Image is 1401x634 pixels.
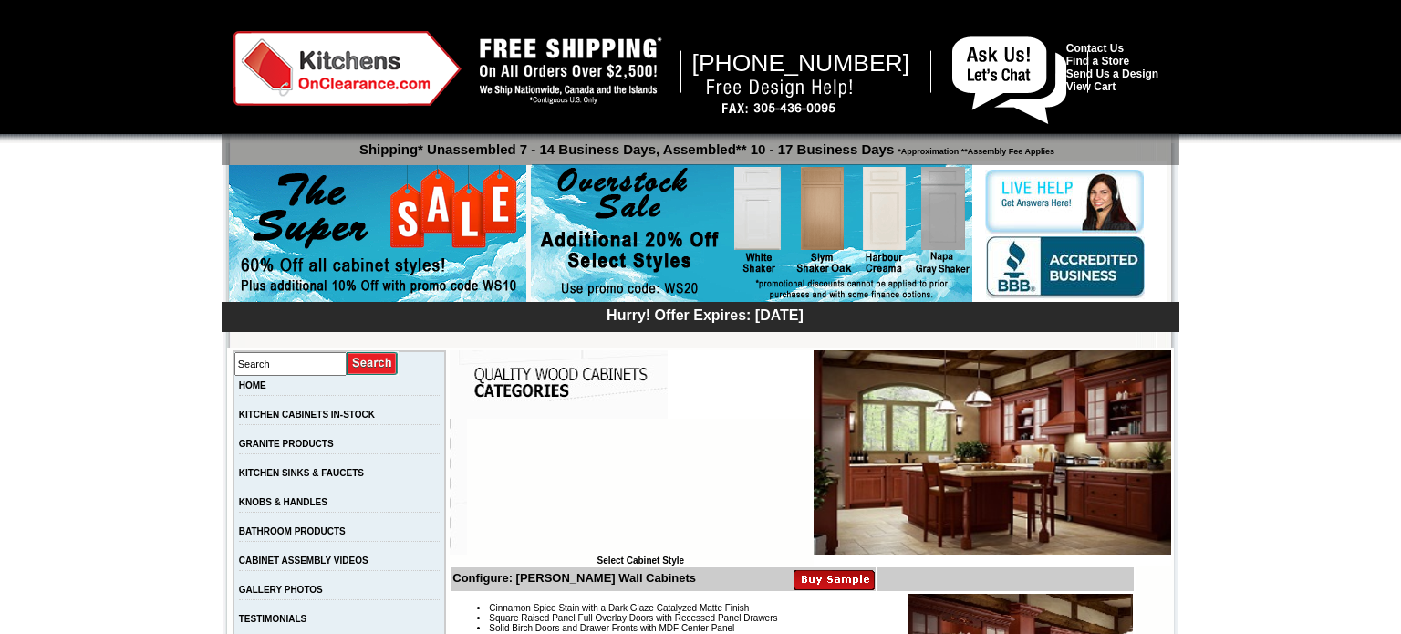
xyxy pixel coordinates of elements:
a: KITCHEN CABINETS IN-STOCK [239,410,375,420]
img: Catalina Glaze [814,350,1171,555]
a: KITCHEN SINKS & FAUCETS [239,468,364,478]
a: Send Us a Design [1066,68,1158,80]
div: Hurry! Offer Expires: [DATE] [231,305,1179,324]
a: HOME [239,380,266,390]
a: GRANITE PRODUCTS [239,439,334,449]
span: Cinnamon Spice Stain with a Dark Glaze Catalyzed Matte Finish [489,603,749,613]
a: Find a Store [1066,55,1129,68]
span: [PHONE_NUMBER] [692,49,910,77]
iframe: Browser incompatible [467,419,814,556]
b: Configure: [PERSON_NAME] Wall Cabinets [452,571,696,585]
a: View Cart [1066,80,1116,93]
span: *Approximation **Assembly Fee Applies [894,142,1054,156]
a: KNOBS & HANDLES [239,497,327,507]
p: Shipping* Unassembled 7 - 14 Business Days, Assembled** 10 - 17 Business Days [231,133,1179,157]
a: BATHROOM PRODUCTS [239,526,346,536]
input: Submit [347,351,399,376]
a: GALLERY PHOTOS [239,585,323,595]
a: Contact Us [1066,42,1124,55]
b: Select Cabinet Style [597,556,684,566]
img: Kitchens on Clearance Logo [233,31,462,106]
a: TESTIMONIALS [239,614,306,624]
a: CABINET ASSEMBLY VIDEOS [239,556,368,566]
span: Square Raised Panel Full Overlay Doors with Recessed Panel Drawers [489,613,777,623]
span: Solid Birch Doors and Drawer Fronts with MDF Center Panel [489,623,734,633]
